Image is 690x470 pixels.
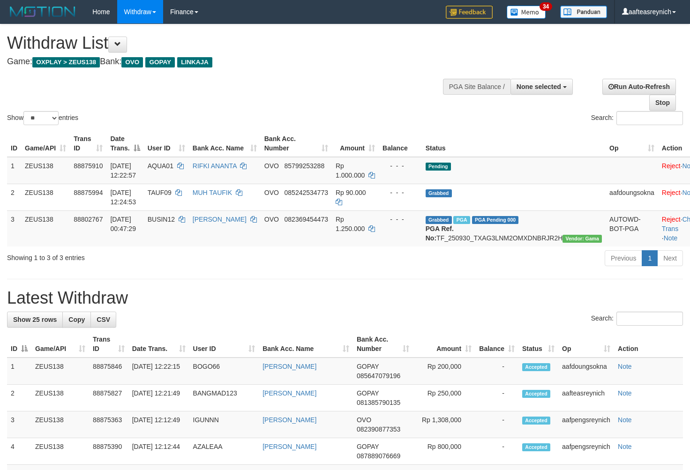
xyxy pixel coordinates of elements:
td: 2 [7,385,31,411]
a: Run Auto-Refresh [602,79,676,95]
button: None selected [510,79,573,95]
td: [DATE] 12:12:49 [128,411,189,438]
td: 3 [7,210,21,246]
th: ID [7,130,21,157]
span: 88875994 [74,189,103,196]
a: [PERSON_NAME] [262,363,316,370]
td: [DATE] 12:22:15 [128,358,189,385]
input: Search: [616,111,683,125]
span: None selected [517,83,561,90]
th: Amount: activate to sort column ascending [413,331,475,358]
span: OVO [264,189,279,196]
a: MUH TAUFIK [193,189,232,196]
td: [DATE] 12:12:44 [128,438,189,465]
td: BANGMAD123 [189,385,259,411]
span: Marked by aafsreyleap [453,216,470,224]
td: ZEUS138 [21,210,70,246]
div: PGA Site Balance / [443,79,510,95]
span: Accepted [522,443,550,451]
label: Search: [591,111,683,125]
span: BUSIN12 [148,216,175,223]
td: aafpengsreynich [558,411,614,438]
a: [PERSON_NAME] [262,389,316,397]
span: GOPAY [357,363,379,370]
a: Reject [662,189,681,196]
span: Rp 90.000 [336,189,366,196]
td: Rp 800,000 [413,438,475,465]
h1: Withdraw List [7,34,450,52]
span: Copy 081385790135 to clipboard [357,399,400,406]
span: OVO [264,216,279,223]
td: aafdoungsokna [558,358,614,385]
span: Copy 085242534773 to clipboard [285,189,328,196]
a: Stop [649,95,676,111]
div: - - - [382,161,418,171]
a: [PERSON_NAME] [262,416,316,424]
th: Amount: activate to sort column ascending [332,130,379,157]
span: [DATE] 12:22:57 [110,162,136,179]
b: PGA Ref. No: [426,225,454,242]
label: Show entries [7,111,78,125]
span: Accepted [522,363,550,371]
td: - [475,438,518,465]
td: ZEUS138 [31,411,89,438]
span: [DATE] 12:24:53 [110,189,136,206]
td: aafdoungsokna [606,184,658,210]
th: Bank Acc. Number: activate to sort column ascending [353,331,413,358]
td: ZEUS138 [31,438,89,465]
span: 88875910 [74,162,103,170]
span: Grabbed [426,216,452,224]
label: Search: [591,312,683,326]
td: ZEUS138 [21,157,70,184]
th: Op: activate to sort column ascending [558,331,614,358]
th: Game/API: activate to sort column ascending [31,331,89,358]
th: Status [422,130,606,157]
span: 34 [540,2,552,11]
a: Previous [605,250,642,266]
span: Accepted [522,390,550,398]
a: Note [618,363,632,370]
span: Pending [426,163,451,171]
span: 88802767 [74,216,103,223]
img: panduan.png [560,6,607,18]
img: Button%20Memo.svg [507,6,546,19]
span: OVO [264,162,279,170]
span: AQUA01 [148,162,173,170]
td: AZALEAA [189,438,259,465]
td: AUTOWD-BOT-PGA [606,210,658,246]
a: Show 25 rows [7,312,63,328]
span: Copy 082390877353 to clipboard [357,425,400,433]
th: User ID: activate to sort column ascending [144,130,189,157]
a: Reject [662,162,681,170]
td: - [475,358,518,385]
th: User ID: activate to sort column ascending [189,331,259,358]
span: Copy 085647079196 to clipboard [357,372,400,380]
td: 2 [7,184,21,210]
td: 4 [7,438,31,465]
input: Search: [616,312,683,326]
th: Balance: activate to sort column ascending [475,331,518,358]
td: BOGO66 [189,358,259,385]
td: - [475,385,518,411]
th: Action [614,331,683,358]
span: Copy 85799253288 to clipboard [285,162,325,170]
h4: Game: Bank: [7,57,450,67]
img: MOTION_logo.png [7,5,78,19]
th: Bank Acc. Number: activate to sort column ascending [261,130,332,157]
span: Show 25 rows [13,316,57,323]
select: Showentries [23,111,59,125]
div: - - - [382,188,418,197]
a: 1 [642,250,658,266]
td: Rp 200,000 [413,358,475,385]
h1: Latest Withdraw [7,289,683,307]
a: RIFKI ANANTA [193,162,237,170]
span: Vendor URL: https://trx31.1velocity.biz [562,235,602,243]
td: 88875846 [89,358,128,385]
td: [DATE] 12:21:49 [128,385,189,411]
td: ZEUS138 [21,184,70,210]
td: 3 [7,411,31,438]
div: Showing 1 to 3 of 3 entries [7,249,280,262]
img: Feedback.jpg [446,6,493,19]
td: 1 [7,157,21,184]
a: [PERSON_NAME] [262,443,316,450]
